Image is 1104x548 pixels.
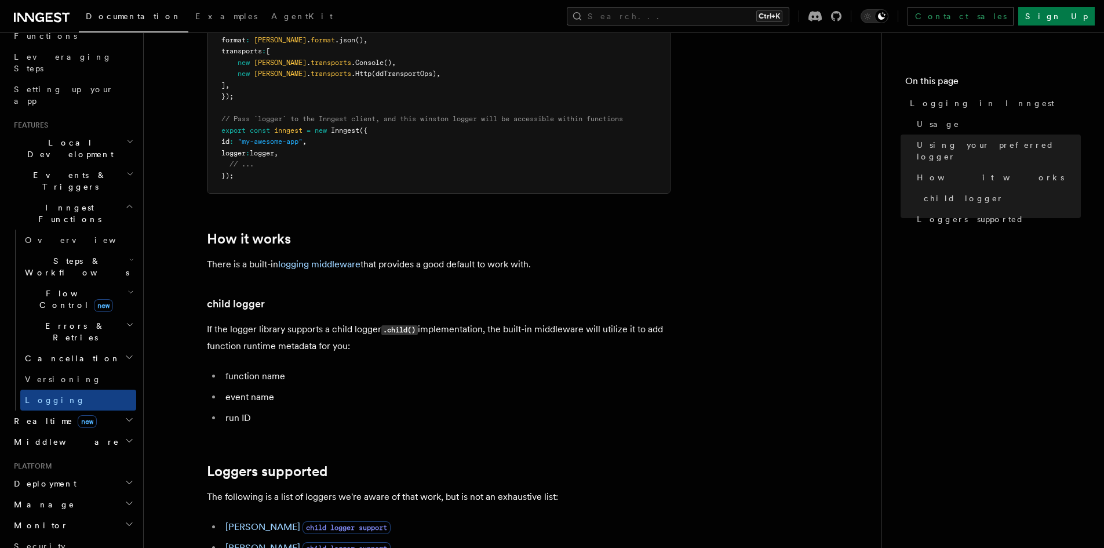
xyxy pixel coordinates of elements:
[912,209,1081,230] a: Loggers supported
[307,126,311,135] span: =
[86,12,181,21] span: Documentation
[9,520,68,531] span: Monitor
[9,230,136,411] div: Inngest Functions
[311,59,351,67] span: transports
[229,137,234,146] span: :
[381,325,418,335] code: .child()
[351,70,371,78] span: .Http
[917,172,1064,183] span: How it works
[315,126,327,135] span: new
[311,36,335,44] span: format
[25,375,101,384] span: Versioning
[9,202,125,225] span: Inngest Functions
[222,389,671,405] li: event name
[9,411,136,431] button: Realtimenew
[221,47,262,55] span: transports
[238,59,250,67] span: new
[912,114,1081,135] a: Usage
[254,59,307,67] span: [PERSON_NAME]
[238,137,303,146] span: "my-awesome-app"
[905,74,1081,93] h4: On this page
[9,478,76,489] span: Deployment
[195,12,257,21] span: Examples
[274,149,278,157] span: ,
[9,473,136,494] button: Deployment
[307,36,311,44] span: .
[9,79,136,111] a: Setting up your app
[25,395,85,405] span: Logging
[188,3,264,31] a: Examples
[567,7,789,26] button: Search...Ctrl+K
[9,431,136,452] button: Middleware
[20,315,136,348] button: Errors & Retries
[9,137,126,160] span: Local Development
[917,118,960,130] span: Usage
[274,126,303,135] span: inngest
[14,52,112,73] span: Leveraging Steps
[207,296,265,312] a: child logger
[20,283,136,315] button: Flow Controlnew
[20,320,126,343] span: Errors & Retries
[20,288,127,311] span: Flow Control
[278,259,360,270] a: logging middleware
[246,149,250,157] span: :
[917,213,1024,225] span: Loggers supported
[207,231,291,247] a: How it works
[303,521,391,534] span: child logger support
[311,70,351,78] span: transports
[861,9,888,23] button: Toggle dark mode
[905,93,1081,114] a: Logging in Inngest
[355,36,363,44] span: ()
[917,139,1081,162] span: Using your preferred logger
[222,410,671,426] li: run ID
[254,36,307,44] span: [PERSON_NAME]
[9,46,136,79] a: Leveraging Steps
[20,348,136,369] button: Cancellation
[910,97,1054,109] span: Logging in Inngest
[221,92,234,100] span: });
[221,126,246,135] span: export
[250,149,274,157] span: logger
[20,353,121,364] span: Cancellation
[924,193,1004,204] span: child logger
[25,235,144,245] span: Overview
[221,81,225,89] span: ]
[912,167,1081,188] a: How it works
[221,149,246,157] span: logger
[238,70,250,78] span: new
[221,172,234,180] span: });
[266,47,270,55] span: [
[9,415,97,427] span: Realtime
[756,10,782,22] kbd: Ctrl+K
[254,70,307,78] span: [PERSON_NAME]
[371,70,436,78] span: (ddTransportOps)
[271,12,333,21] span: AgentKit
[1018,7,1095,26] a: Sign Up
[9,499,75,510] span: Manage
[20,251,136,283] button: Steps & Workflows
[225,521,300,532] a: [PERSON_NAME]
[363,36,367,44] span: ,
[384,59,392,67] span: ()
[9,436,119,448] span: Middleware
[331,126,359,135] span: Inngest
[9,197,136,230] button: Inngest Functions
[222,368,671,384] li: function name
[9,169,126,193] span: Events & Triggers
[9,494,136,515] button: Manage
[79,3,188,32] a: Documentation
[221,137,229,146] span: id
[9,121,48,130] span: Features
[919,188,1081,209] a: child logger
[9,132,136,165] button: Local Development
[307,59,311,67] span: .
[908,7,1014,26] a: Contact sales
[94,299,113,312] span: new
[912,135,1081,167] a: Using your preferred logger
[20,230,136,251] a: Overview
[392,59,396,67] span: ,
[229,160,254,168] span: // ...
[9,165,136,197] button: Events & Triggers
[207,463,327,480] a: Loggers supported
[264,3,340,31] a: AgentKit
